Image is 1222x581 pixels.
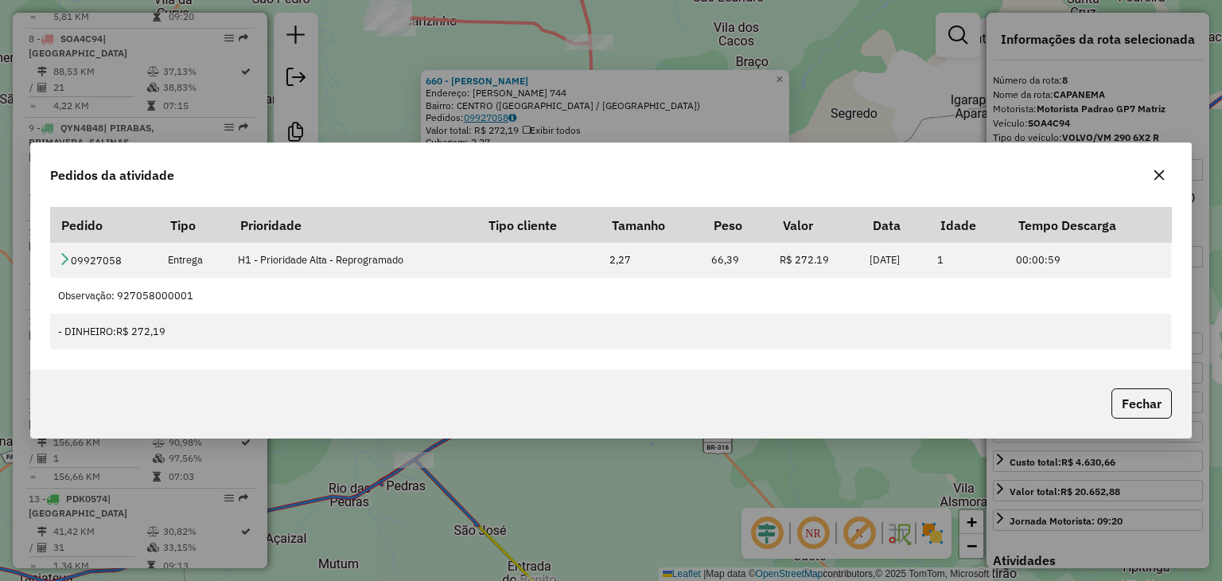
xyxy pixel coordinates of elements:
[159,208,230,242] th: Tipo
[230,242,478,278] td: H1 - Prioridade Alta - Reprogramado
[50,166,174,185] span: Pedidos da atividade
[230,208,478,242] th: Prioridade
[58,324,1162,339] div: - DINHEIRO:
[478,208,601,242] th: Tipo cliente
[862,242,929,278] td: [DATE]
[772,208,862,242] th: Valor
[116,325,165,338] span: R$ 272,19
[601,242,703,278] td: 2,27
[50,208,159,242] th: Pedido
[1008,208,1172,242] th: Tempo Descarga
[168,253,203,267] span: Entrega
[929,208,1008,242] th: Idade
[601,208,703,242] th: Tamanho
[1008,242,1172,278] td: 00:00:59
[772,242,862,278] td: R$ 272.19
[58,288,1162,303] div: Observação: 927058000001
[703,242,772,278] td: 66,39
[1111,388,1172,419] button: Fechar
[929,242,1008,278] td: 1
[862,208,929,242] th: Data
[703,208,772,242] th: Peso
[50,242,159,278] td: 09927058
